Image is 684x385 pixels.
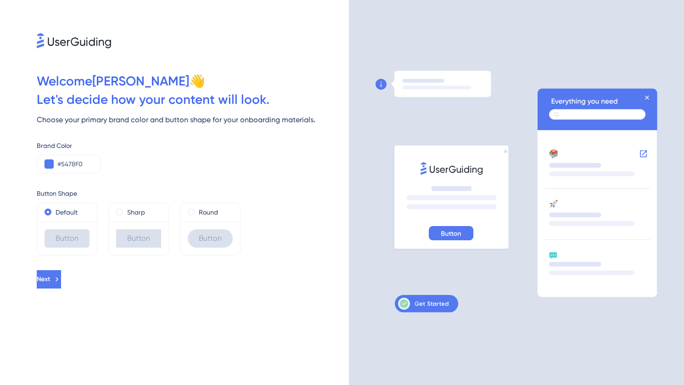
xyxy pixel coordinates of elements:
div: Brand Color [37,140,349,151]
label: Round [199,207,218,218]
label: Default [56,207,78,218]
div: Button Shape [37,188,349,199]
button: Next [37,270,61,289]
div: Let ' s decide how your content will look. [37,91,349,109]
div: Button [45,229,90,248]
label: Sharp [127,207,145,218]
div: Welcome [PERSON_NAME] 👋 [37,72,349,91]
span: Next [37,274,50,285]
div: Button [188,229,233,248]
div: Choose your primary brand color and button shape for your onboarding materials. [37,114,349,125]
div: Button [116,229,161,248]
